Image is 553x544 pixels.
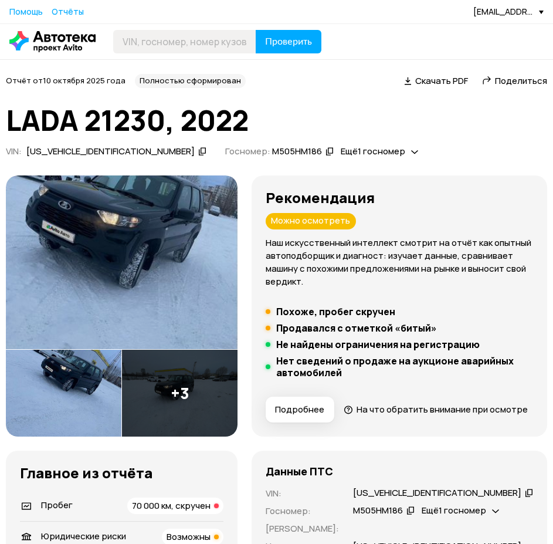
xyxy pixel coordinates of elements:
[52,6,84,18] a: Отчёты
[52,6,84,17] span: Отчёты
[9,6,43,17] span: Помощь
[20,465,223,481] h3: Главное из отчёта
[266,465,333,478] h4: Данные ПТС
[266,236,533,288] p: Наш искусственный интеллект смотрит на отчёт как опытный автоподборщик и диагност: изучает данные...
[353,487,521,499] div: [US_VEHICLE_IDENTIFICATION_NUMBER]
[422,504,486,516] span: Ещё 1 госномер
[113,30,256,53] input: VIN, госномер, номер кузова
[266,397,334,423] button: Подробнее
[266,190,533,206] h3: Рекомендация
[26,146,195,158] div: [US_VEHICLE_IDENTIFICATION_NUMBER]
[132,499,211,512] span: 70 000 км, скручен
[482,75,547,87] a: Поделиться
[341,145,405,157] span: Ещё 1 госномер
[256,30,321,53] button: Проверить
[415,75,468,87] span: Скачать PDF
[495,75,547,87] span: Поделиться
[276,339,480,350] h5: Не найдены ограничения на регистрацию
[473,6,544,17] div: [EMAIL_ADDRESS][DOMAIN_NAME]
[266,505,339,518] p: Госномер :
[266,213,356,229] div: Можно осмотреть
[357,403,528,415] span: На что обратить внимание при осмотре
[266,487,339,500] p: VIN :
[275,404,324,415] span: Подробнее
[6,104,547,136] h1: LADA 21230, 2022
[276,322,437,334] h5: Продавался с отметкой «битый»
[265,37,312,46] span: Проверить
[272,146,322,158] div: М505НМ186
[9,6,43,18] a: Помощь
[266,522,339,535] p: [PERSON_NAME] :
[41,530,126,542] span: Юридические риски
[276,306,395,317] h5: Похоже, пробег скручен
[41,499,73,511] span: Пробег
[404,75,468,87] a: Скачать PDF
[135,74,246,88] div: Полностью сформирован
[353,505,403,517] div: М505НМ186
[167,531,211,543] span: Возможны
[344,403,528,415] a: На что обратить внимание при осмотре
[6,145,22,157] span: VIN :
[6,75,125,86] span: Отчёт от 10 октября 2025 года
[225,145,270,157] span: Госномер:
[276,355,533,379] h5: Нет сведений о продаже на аукционе аварийных автомобилей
